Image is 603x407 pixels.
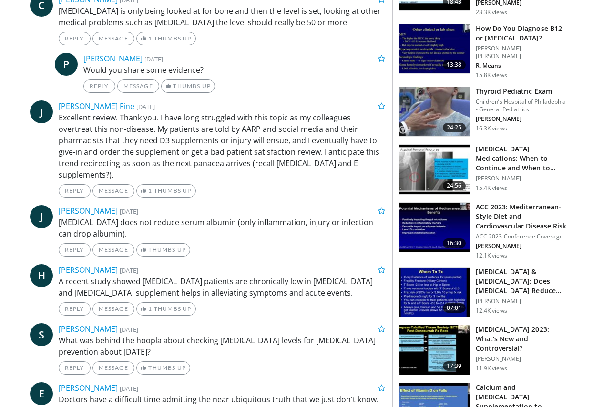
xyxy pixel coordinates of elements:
a: [PERSON_NAME] [59,265,118,275]
a: Reply [59,243,91,257]
a: Thumbs Up [136,361,190,375]
p: R. Means [476,62,567,69]
p: 11.9K views [476,365,507,372]
a: J [30,205,53,228]
img: 172d2151-0bab-4046-8dbc-7c25e5ef1d9f.150x105_q85_crop-smart_upscale.jpg [399,24,470,74]
span: 1 [148,35,152,42]
a: J [30,100,53,123]
h3: Thyroid Pediatric Exam [476,87,567,96]
p: [MEDICAL_DATA] is only being looked at for bone and then the level is set; looking at other medic... [59,5,385,28]
a: E [30,382,53,405]
span: 16:30 [443,238,466,248]
span: 24:25 [443,123,466,132]
a: 1 Thumbs Up [136,32,196,45]
a: Message [92,302,134,316]
a: P [55,53,78,76]
a: Reply [83,79,115,93]
h3: How Do You Diagnose B12 or [MEDICAL_DATA]? [476,24,567,43]
h3: ACC 2023: Mediterranean-Style Diet and Cardiovascular Disease Risk [476,202,567,231]
small: [DATE] [120,384,138,393]
img: 6d2c734b-d54f-4c87-bcc9-c254c50adfb7.150x105_q85_crop-smart_upscale.jpg [399,268,470,317]
span: 17:39 [443,361,466,371]
span: 24:56 [443,181,466,190]
small: [DATE] [120,266,138,275]
img: 576742cb-950f-47b1-b49b-8023242b3cfa.150x105_q85_crop-smart_upscale.jpg [399,87,470,137]
p: 12.1K views [476,252,507,259]
p: A recent study showed [MEDICAL_DATA] patients are chronically low in [MEDICAL_DATA] and [MEDICAL_... [59,276,385,298]
a: [PERSON_NAME] [59,206,118,216]
a: 16:30 ACC 2023: Mediterranean-Style Diet and Cardiovascular Disease Risk ACC 2023 Conference Cove... [399,202,567,259]
p: 15.4K views [476,184,507,192]
a: Message [92,243,134,257]
a: 13:38 How Do You Diagnose B12 or [MEDICAL_DATA]? [PERSON_NAME] [PERSON_NAME] R. Means 15.8K views [399,24,567,79]
p: [PERSON_NAME] [476,355,567,363]
a: [PERSON_NAME] [59,383,118,393]
a: Message [92,32,134,45]
a: Message [92,184,134,198]
a: Reply [59,184,91,198]
p: ACC 2023 Conference Coverage [476,233,567,240]
h3: [MEDICAL_DATA] 2023: What's New and Controversial? [476,325,567,353]
a: S [30,323,53,346]
a: Message [117,79,159,93]
p: What was behind the hoopla about checking [MEDICAL_DATA] levels for [MEDICAL_DATA] prevention abo... [59,335,385,357]
a: 17:39 [MEDICAL_DATA] 2023: What's New and Controversial? [PERSON_NAME] 11.9K views [399,325,567,375]
p: 16.3K views [476,125,507,132]
a: 24:25 Thyroid Pediatric Exam Children’s Hospital of Philadephia - General Pediatrics [PERSON_NAME... [399,87,567,137]
a: 07:01 [MEDICAL_DATA] & [MEDICAL_DATA]: Does [MEDICAL_DATA] Reduce Falls/Fractures in t… [PERSON_N... [399,267,567,318]
p: Doctors have a difficult time admitting the near ubiquitous truth that we just don't know. [59,394,385,405]
p: [PERSON_NAME] [476,242,567,250]
p: 23.3K views [476,9,507,16]
span: 13:38 [443,60,466,69]
a: [PERSON_NAME] [83,53,143,64]
a: [PERSON_NAME] [59,324,118,334]
p: [PERSON_NAME] [476,298,567,305]
span: 1 [148,187,152,194]
img: ad1905dc-0e98-4a9b-b98e-4d495a336a8d.150x105_q85_crop-smart_upscale.jpg [399,325,470,375]
p: [PERSON_NAME] [476,115,567,123]
span: 1 [148,305,152,312]
h3: [MEDICAL_DATA] & [MEDICAL_DATA]: Does [MEDICAL_DATA] Reduce Falls/Fractures in t… [476,267,567,296]
img: a7bc7889-55e5-4383-bab6-f6171a83b938.150x105_q85_crop-smart_upscale.jpg [399,145,470,194]
p: Would you share some evidence? [83,64,385,76]
a: Reply [59,302,91,316]
small: [DATE] [120,207,138,216]
small: [DATE] [144,55,163,63]
a: Thumbs Up [136,243,190,257]
h3: [MEDICAL_DATA] Medications: When to Continue and When to Stop? [476,144,567,173]
p: [MEDICAL_DATA] does not reduce serum albumin (only inflammation, injury or infection can drop alb... [59,217,385,239]
small: [DATE] [120,325,138,334]
a: Reply [59,32,91,45]
a: Message [92,361,134,375]
p: [PERSON_NAME] [PERSON_NAME] [476,45,567,60]
p: 15.8K views [476,71,507,79]
a: 1 Thumbs Up [136,184,196,198]
small: [DATE] [136,102,155,111]
a: [PERSON_NAME] Fine [59,101,134,111]
p: 12.4K views [476,307,507,315]
img: b0c32e83-cd40-4939-b266-f52db6655e49.150x105_q85_crop-smart_upscale.jpg [399,203,470,252]
a: 24:56 [MEDICAL_DATA] Medications: When to Continue and When to Stop? [PERSON_NAME] 15.4K views [399,144,567,195]
a: H [30,264,53,287]
p: Children’s Hospital of Philadephia - General Pediatrics [476,98,567,113]
a: Reply [59,361,91,375]
span: 07:01 [443,303,466,313]
a: Thumbs Up [161,79,215,93]
a: 1 Thumbs Up [136,302,196,316]
p: [PERSON_NAME] [476,175,567,182]
p: Excellent review. Thank you. I have long struggled with this topic as my colleagues overtreat thi... [59,112,385,180]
